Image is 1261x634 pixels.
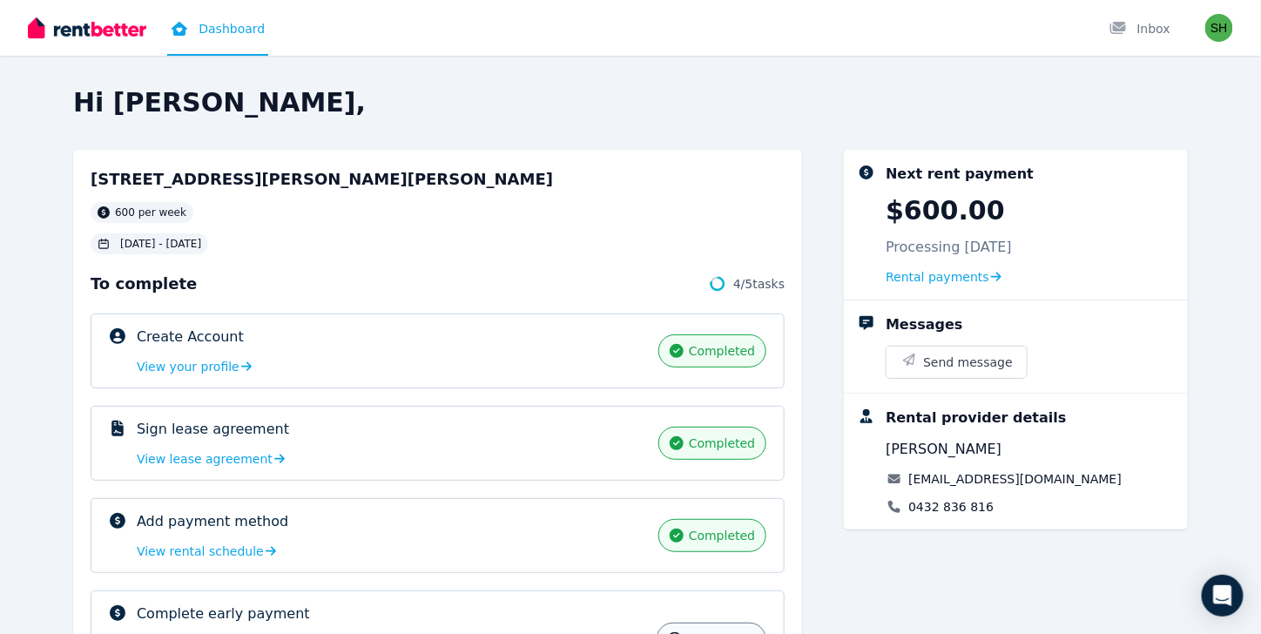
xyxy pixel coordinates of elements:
[137,327,244,347] p: Create Account
[886,237,1012,258] p: Processing [DATE]
[1202,575,1244,617] div: Open Intercom Messenger
[886,314,962,335] div: Messages
[91,272,197,296] span: To complete
[137,450,273,468] span: View lease agreement
[1205,14,1233,42] img: Sorita Heng
[689,435,755,452] span: completed
[733,275,785,293] span: 4 / 5 tasks
[137,543,264,560] span: View rental schedule
[886,439,1001,460] span: [PERSON_NAME]
[137,543,276,560] a: View rental schedule
[923,354,1013,371] span: Send message
[886,268,989,286] span: Rental payments
[908,470,1122,488] a: [EMAIL_ADDRESS][DOMAIN_NAME]
[1109,20,1170,37] div: Inbox
[137,604,310,624] p: Complete early payment
[73,87,1188,118] h2: Hi [PERSON_NAME],
[887,347,1027,378] button: Send message
[886,195,1005,226] p: $600.00
[908,498,994,516] a: 0432 836 816
[28,15,146,41] img: RentBetter
[120,237,201,251] span: [DATE] - [DATE]
[115,206,186,219] span: 600 per week
[137,358,239,375] span: View your profile
[689,527,755,544] span: completed
[689,342,755,360] span: completed
[137,450,285,468] a: View lease agreement
[886,408,1066,428] div: Rental provider details
[91,167,553,192] h2: [STREET_ADDRESS][PERSON_NAME][PERSON_NAME]
[137,358,252,375] a: View your profile
[137,419,289,440] p: Sign lease agreement
[886,268,1001,286] a: Rental payments
[886,164,1034,185] div: Next rent payment
[137,511,288,532] p: Add payment method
